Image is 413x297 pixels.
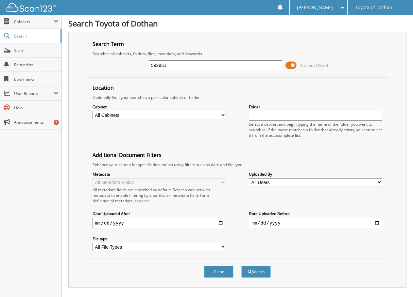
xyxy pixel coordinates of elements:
span: Reminders [14,62,58,68]
label: Metadata [93,171,226,177]
span: Toyota of Dothan [355,6,392,9]
label: Uploaded By [249,171,382,177]
input: start [93,218,226,228]
legend: Additional Document Filters [89,151,165,159]
div: All metadata fields are searched by default. Select a cabinet with metadata to enable filtering b... [93,187,226,204]
span: Search [14,33,57,39]
div: 7 [54,120,59,125]
label: Date Uploaded Before [249,211,382,216]
div: Optionally limit your search to a particular cabinet or folder [89,95,386,100]
legend: Location [89,84,117,91]
legend: Search Term [89,40,127,48]
span: Advanced Search [300,63,329,68]
span: Announcements [14,119,58,125]
label: Cabinet [93,104,226,110]
span: [PERSON_NAME] [297,6,334,9]
label: File type [93,236,226,242]
input: end [249,218,382,228]
a: here [141,198,150,204]
label: Date Uploaded After [93,211,226,216]
img: scan123-logo-white.svg [7,3,56,12]
label: Folder [249,104,382,110]
div: Select a cabinet and begin typing the name of the folder you want to search in. If the name match... [249,121,382,138]
button: Clear [204,266,233,278]
div: Searches all cabinets, folders, files, metadata, and keywords [89,51,386,56]
h1: Search Toyota of Dothan [68,18,406,29]
span: User Reports [14,91,54,96]
span: Bookmarks [14,76,58,82]
span: Help [14,105,58,111]
div: Enhance your search for specific documents using filters such as date and file type. [89,162,386,167]
button: Search [241,266,271,278]
span: Cabinets [14,19,54,24]
span: Scan [14,48,58,53]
